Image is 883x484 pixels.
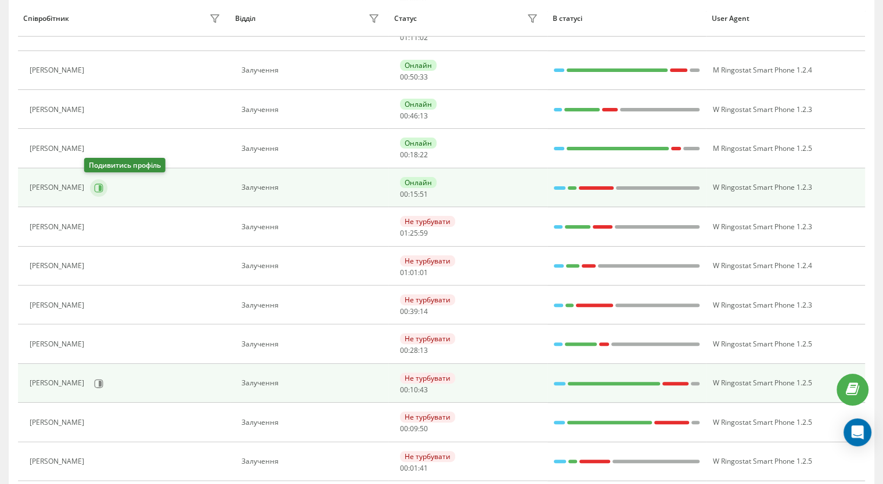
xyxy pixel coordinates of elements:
[400,268,408,277] span: 01
[400,373,455,384] div: Не турбувати
[410,32,418,42] span: 11
[242,418,383,427] div: Залучення
[400,346,428,355] div: : :
[410,111,418,121] span: 46
[400,451,455,462] div: Не турбувати
[30,457,87,465] div: [PERSON_NAME]
[400,228,408,238] span: 01
[23,15,69,23] div: Співробітник
[30,262,87,270] div: [PERSON_NAME]
[242,106,383,114] div: Залучення
[420,345,428,355] span: 13
[84,158,165,172] div: Подивитись профіль
[712,417,812,427] span: W Ringostat Smart Phone 1.2.5
[30,340,87,348] div: [PERSON_NAME]
[30,418,87,427] div: [PERSON_NAME]
[712,182,812,192] span: W Ringostat Smart Phone 1.2.3
[712,65,812,75] span: M Ringostat Smart Phone 1.2.4
[712,456,812,466] span: W Ringostat Smart Phone 1.2.5
[712,378,812,388] span: W Ringostat Smart Phone 1.2.5
[410,306,418,316] span: 39
[30,379,87,387] div: [PERSON_NAME]
[400,463,408,473] span: 00
[420,111,428,121] span: 13
[400,138,437,149] div: Онлайн
[400,386,428,394] div: : :
[400,112,428,120] div: : :
[712,222,812,232] span: W Ringostat Smart Phone 1.2.3
[410,385,418,395] span: 10
[410,424,418,434] span: 09
[242,340,383,348] div: Залучення
[242,66,383,74] div: Залучення
[400,425,428,433] div: : :
[712,104,812,114] span: W Ringostat Smart Phone 1.2.3
[242,223,383,231] div: Залучення
[400,345,408,355] span: 00
[420,72,428,82] span: 33
[242,457,383,465] div: Залучення
[420,385,428,395] span: 43
[712,261,812,270] span: W Ringostat Smart Phone 1.2.4
[410,150,418,160] span: 18
[400,73,428,81] div: : :
[410,345,418,355] span: 28
[242,145,383,153] div: Залучення
[394,15,417,23] div: Статус
[420,228,428,238] span: 59
[400,424,408,434] span: 00
[400,216,455,227] div: Не турбувати
[553,15,701,23] div: В статусі
[410,228,418,238] span: 25
[30,223,87,231] div: [PERSON_NAME]
[400,150,408,160] span: 00
[420,268,428,277] span: 01
[242,262,383,270] div: Залучення
[844,418,871,446] div: Open Intercom Messenger
[400,151,428,159] div: : :
[30,145,87,153] div: [PERSON_NAME]
[400,72,408,82] span: 00
[400,32,408,42] span: 01
[712,143,812,153] span: M Ringostat Smart Phone 1.2.5
[400,34,428,42] div: : :
[420,189,428,199] span: 51
[420,306,428,316] span: 14
[410,463,418,473] span: 01
[400,308,428,316] div: : :
[400,294,455,305] div: Не турбувати
[400,111,408,121] span: 00
[400,255,455,266] div: Не турбувати
[420,424,428,434] span: 50
[30,183,87,192] div: [PERSON_NAME]
[400,99,437,110] div: Онлайн
[410,189,418,199] span: 15
[400,190,428,198] div: : :
[400,411,455,422] div: Не турбувати
[410,268,418,277] span: 01
[420,150,428,160] span: 22
[400,333,455,344] div: Не турбувати
[712,300,812,310] span: W Ringostat Smart Phone 1.2.3
[242,301,383,309] div: Залучення
[400,229,428,237] div: : :
[235,15,255,23] div: Відділ
[420,32,428,42] span: 02
[420,463,428,473] span: 41
[400,269,428,277] div: : :
[400,306,408,316] span: 00
[400,189,408,199] span: 00
[400,464,428,472] div: : :
[30,301,87,309] div: [PERSON_NAME]
[712,15,860,23] div: User Agent
[242,379,383,387] div: Залучення
[712,339,812,349] span: W Ringostat Smart Phone 1.2.5
[30,106,87,114] div: [PERSON_NAME]
[400,385,408,395] span: 00
[400,177,437,188] div: Онлайн
[30,66,87,74] div: [PERSON_NAME]
[410,72,418,82] span: 50
[400,60,437,71] div: Онлайн
[242,183,383,192] div: Залучення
